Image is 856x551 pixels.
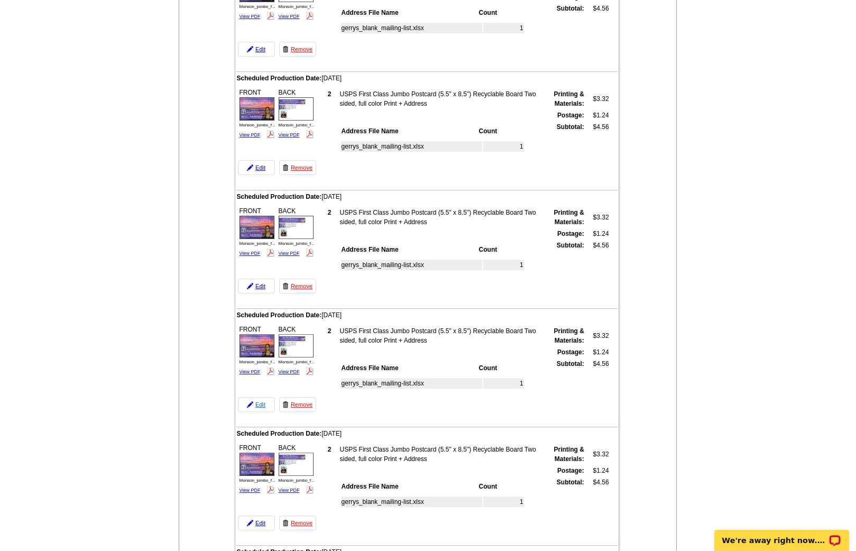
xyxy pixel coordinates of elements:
[339,89,539,109] td: USPS First Class Jumbo Postcard (5.5" x 8.5") Recyclable Board Two sided, full color Print + Address
[266,130,274,138] img: pdf_logo.png
[341,481,477,492] th: Address File Name
[238,397,275,412] a: Edit
[328,209,332,216] strong: 2
[557,467,584,474] strong: Postage:
[306,249,314,256] img: pdf_logo.png
[240,360,275,364] span: Monson_jumbo_f...
[277,205,315,260] div: BACK
[237,430,322,437] span: Scheduled Production Date:
[341,141,482,152] td: gerrys_blank_mailing-list.xlsx
[279,279,316,293] a: Remove
[557,112,584,119] strong: Postage:
[586,228,610,239] td: $1.24
[240,4,275,9] span: Monson_jumbo_f...
[341,378,482,389] td: gerrys_blank_mailing-list.xlsx
[240,241,275,246] span: Monson_jumbo_f...
[236,73,618,84] td: [DATE]
[247,46,253,52] img: pencil-icon.gif
[483,23,524,33] td: 1
[238,160,275,175] a: Edit
[266,249,274,256] img: pdf_logo.png
[339,444,539,464] td: USPS First Class Jumbo Postcard (5.5" x 8.5") Recyclable Board Two sided, full color Print + Address
[478,244,524,255] th: Count
[306,130,314,138] img: pdf_logo.png
[328,446,332,453] strong: 2
[247,164,253,171] img: pencil-icon.gif
[247,401,253,408] img: pencil-icon.gif
[341,126,477,136] th: Address File Name
[306,485,314,493] img: pdf_logo.png
[554,446,584,463] strong: Printing & Materials:
[279,397,316,412] a: Remove
[279,241,315,246] span: Monson_jumbo_f...
[240,334,274,357] img: small-thumb.jpg
[279,132,300,137] a: View PDF
[282,520,289,526] img: trashcan-icon.gif
[236,191,618,202] td: [DATE]
[306,12,314,20] img: pdf_logo.png
[279,216,314,239] img: small-thumb.jpg
[237,311,322,319] span: Scheduled Production Date:
[266,367,274,375] img: pdf_logo.png
[341,260,482,270] td: gerrys_blank_mailing-list.xlsx
[282,401,289,408] img: trashcan-icon.gif
[707,518,856,551] iframe: LiveChat chat widget
[279,123,315,127] span: Monson_jumbo_f...
[279,42,316,57] a: Remove
[483,260,524,270] td: 1
[341,244,477,255] th: Address File Name
[238,205,276,260] div: FRONT
[586,465,610,476] td: $1.24
[483,497,524,507] td: 1
[277,323,315,378] div: BACK
[282,283,289,289] img: trashcan-icon.gif
[586,110,610,121] td: $1.24
[236,310,618,320] td: [DATE]
[279,360,315,364] span: Monson_jumbo_f...
[586,207,610,227] td: $3.32
[478,363,524,373] th: Count
[586,359,610,414] td: $4.56
[236,428,618,439] td: [DATE]
[306,367,314,375] img: pdf_logo.png
[237,193,322,200] span: Scheduled Production Date:
[238,323,276,378] div: FRONT
[240,216,274,239] img: small-thumb.jpg
[277,86,315,141] div: BACK
[554,209,584,226] strong: Printing & Materials:
[478,126,524,136] th: Count
[586,122,610,177] td: $4.56
[557,348,584,356] strong: Postage:
[240,453,274,476] img: small-thumb.jpg
[554,327,584,344] strong: Printing & Materials:
[279,4,315,9] span: Monson_jumbo_f...
[237,75,322,82] span: Scheduled Production Date:
[586,347,610,357] td: $1.24
[282,164,289,171] img: trashcan-icon.gif
[240,123,275,127] span: Monson_jumbo_f...
[341,23,482,33] td: gerrys_blank_mailing-list.xlsx
[240,132,261,137] a: View PDF
[478,7,524,18] th: Count
[341,497,482,507] td: gerrys_blank_mailing-list.xlsx
[282,46,289,52] img: trashcan-icon.gif
[586,89,610,109] td: $3.32
[586,477,610,532] td: $4.56
[266,12,274,20] img: pdf_logo.png
[279,14,300,19] a: View PDF
[279,334,314,357] img: small-thumb.jpg
[279,97,314,121] img: small-thumb.jpg
[279,251,300,256] a: View PDF
[586,444,610,464] td: $3.32
[266,485,274,493] img: pdf_logo.png
[240,14,261,19] a: View PDF
[557,5,584,12] strong: Subtotal:
[238,86,276,141] div: FRONT
[240,369,261,374] a: View PDF
[557,230,584,237] strong: Postage:
[339,207,539,227] td: USPS First Class Jumbo Postcard (5.5" x 8.5") Recyclable Board Two sided, full color Print + Address
[483,378,524,389] td: 1
[240,488,261,493] a: View PDF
